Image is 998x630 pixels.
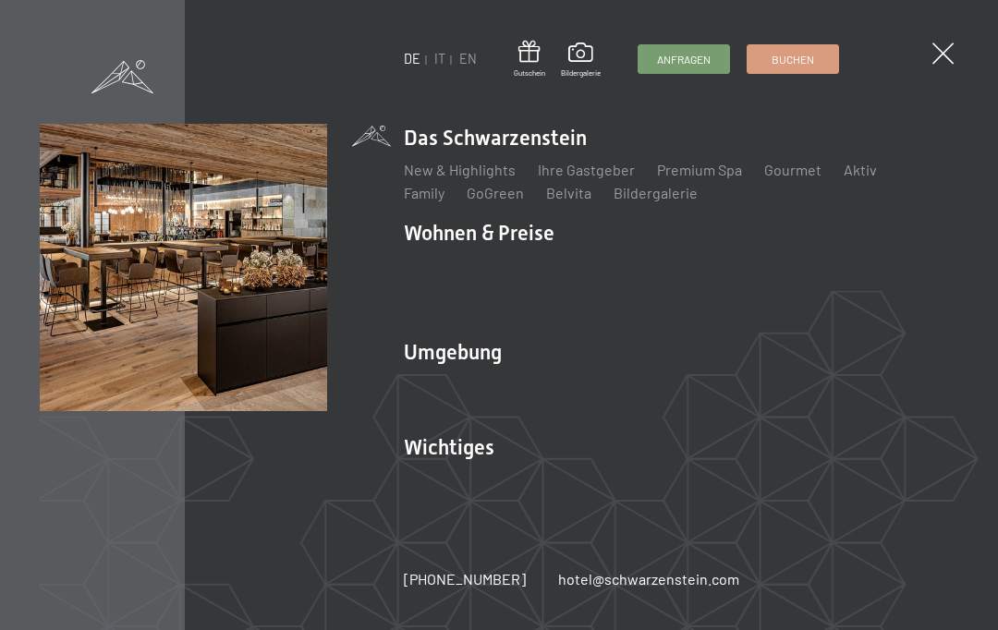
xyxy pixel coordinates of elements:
a: Premium Spa [657,161,742,178]
a: Belvita [546,184,591,201]
span: Anfragen [657,52,711,67]
img: Wellnesshotel Südtirol SCHWARZENSTEIN - Wellnessurlaub in den Alpen [40,124,327,411]
a: Gutschein [514,41,545,79]
a: Gourmet [764,161,822,178]
a: Buchen [748,45,838,73]
a: GoGreen [467,184,524,201]
a: EN [459,51,477,67]
span: Gutschein [514,68,545,79]
a: Aktiv [844,161,877,178]
a: IT [434,51,445,67]
a: Bildergalerie [614,184,698,201]
a: Family [404,184,444,201]
span: Bildergalerie [561,68,601,79]
a: Ihre Gastgeber [538,161,635,178]
a: hotel@schwarzenstein.com [558,569,739,589]
a: Bildergalerie [561,42,601,78]
a: [PHONE_NUMBER] [404,569,526,589]
a: DE [404,51,420,67]
span: [PHONE_NUMBER] [404,570,526,588]
a: Anfragen [639,45,729,73]
a: New & Highlights [404,161,516,178]
span: Buchen [772,52,814,67]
